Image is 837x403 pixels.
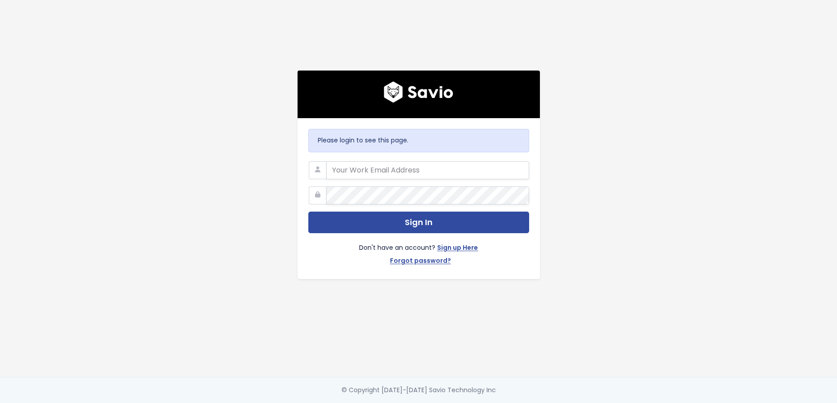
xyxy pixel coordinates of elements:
[390,255,451,268] a: Forgot password?
[342,385,496,396] div: © Copyright [DATE]-[DATE] Savio Technology Inc
[437,242,478,255] a: Sign up Here
[384,81,453,103] img: logo600x187.a314fd40982d.png
[326,161,529,179] input: Your Work Email Address
[318,135,520,146] p: Please login to see this page.
[308,212,529,234] button: Sign In
[308,233,529,268] div: Don't have an account?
